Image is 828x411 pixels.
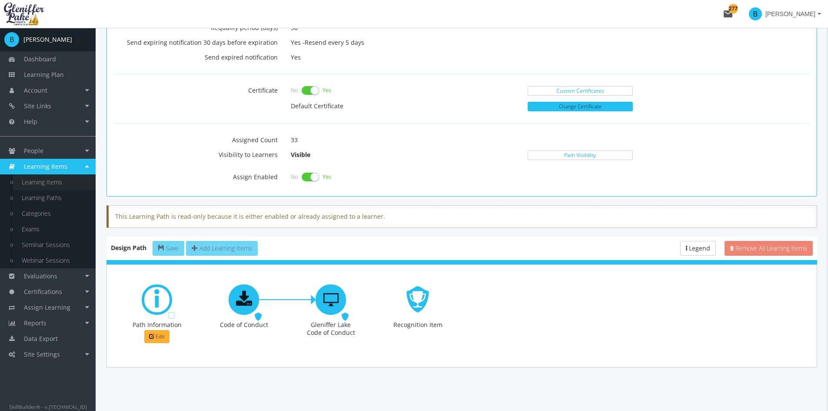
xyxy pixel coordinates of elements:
[24,272,57,280] span: Evaluations
[13,221,96,237] a: Exams
[218,321,270,329] div: Code of Conduct
[24,303,70,311] span: Assign Learning
[305,38,364,47] span: Resend every 5 days
[323,173,331,181] span: Yes
[24,117,37,126] span: Help
[24,55,56,63] span: Dashboard
[305,321,357,337] div: Gleniffer Lake Code of Conduct
[107,170,284,181] label: Assign Enabled
[107,147,284,159] label: Visibility to Learners
[291,173,298,181] span: No
[689,244,710,252] span: Legend
[186,241,258,256] button: Add Learning Items
[166,244,179,252] span: Save
[156,333,165,340] span: Edit
[9,403,87,410] small: SkillBuilder® - v.[TECHNICAL_ID]
[107,83,284,95] label: Certificate
[153,241,184,256] button: Save
[528,86,633,96] a: Custom Certificates
[13,174,96,190] a: Learning Items
[144,330,170,343] button: Edit
[323,87,331,94] span: Yes
[528,102,633,111] button: Change Certificate
[680,241,716,256] button: Legend
[13,253,96,268] a: Webinar Sessions
[24,334,58,343] span: Data Export
[107,50,284,62] label: Send expired notification
[23,35,72,44] div: [PERSON_NAME]
[24,86,47,94] span: Account
[24,102,51,110] span: Site Links
[131,321,183,329] div: Path Information
[24,70,64,79] span: Learning Plan
[4,32,19,47] span: B
[284,147,521,162] p: Visible
[528,150,633,160] a: Path Visibility
[291,133,751,147] p: 33
[106,205,817,228] div: This Learning Path is read-only because it is either enabled or already assigned to a learner.
[291,87,298,94] span: No
[24,319,47,327] span: Reports
[107,133,284,144] label: Assigned Count
[13,190,96,206] a: Learning Paths
[111,244,146,252] strong: Design Path
[725,241,813,256] button: Remove All Learning Items
[392,321,444,329] div: Recognition Item
[24,162,67,170] span: Learning Items
[200,244,252,252] span: Add Learning Items
[13,206,96,221] a: Categories
[24,350,60,358] span: Site Settings
[291,50,514,65] p: Yes
[765,6,815,22] span: [PERSON_NAME]
[735,244,807,252] span: Remove All Learning Items
[291,99,514,114] p: Default Certificate
[13,237,96,253] a: Seminar Sessions
[24,147,43,155] span: People
[24,287,62,296] span: Certifications
[291,35,514,50] p: Yes -
[107,35,284,47] label: Send expiring notification 30 days before expiration
[723,9,733,19] mat-icon: mail
[749,7,762,20] span: B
